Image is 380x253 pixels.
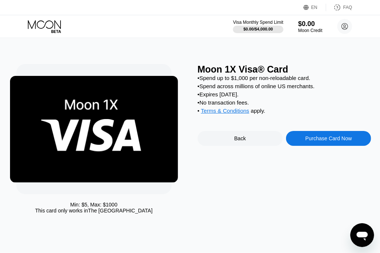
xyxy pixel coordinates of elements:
[198,64,371,75] div: Moon 1X Visa® Card
[303,4,326,11] div: EN
[243,27,273,31] div: $0.00 / $4,000.00
[343,5,352,10] div: FAQ
[233,20,283,33] div: Visa Monthly Spend Limit$0.00/$4,000.00
[298,20,322,33] div: $0.00Moon Credit
[201,108,249,116] div: Terms & Conditions
[198,108,371,116] div: • apply .
[198,75,371,81] div: • Spend up to $1,000 per non-reloadable card.
[298,28,322,33] div: Moon Credit
[201,108,249,114] span: Terms & Conditions
[286,131,371,146] div: Purchase Card Now
[198,91,371,97] div: • Expires [DATE].
[35,208,153,214] div: This card only works in The [GEOGRAPHIC_DATA]
[233,20,283,25] div: Visa Monthly Spend Limit
[298,20,322,28] div: $0.00
[350,223,374,247] iframe: Buton lansare fereastră mesagerie
[311,5,318,10] div: EN
[198,83,371,89] div: • Spend across millions of online US merchants.
[198,131,283,146] div: Back
[326,4,352,11] div: FAQ
[305,135,352,141] div: Purchase Card Now
[70,202,117,208] div: Min: $ 5 , Max: $ 1000
[198,99,371,106] div: • No transaction fees.
[234,135,246,141] div: Back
